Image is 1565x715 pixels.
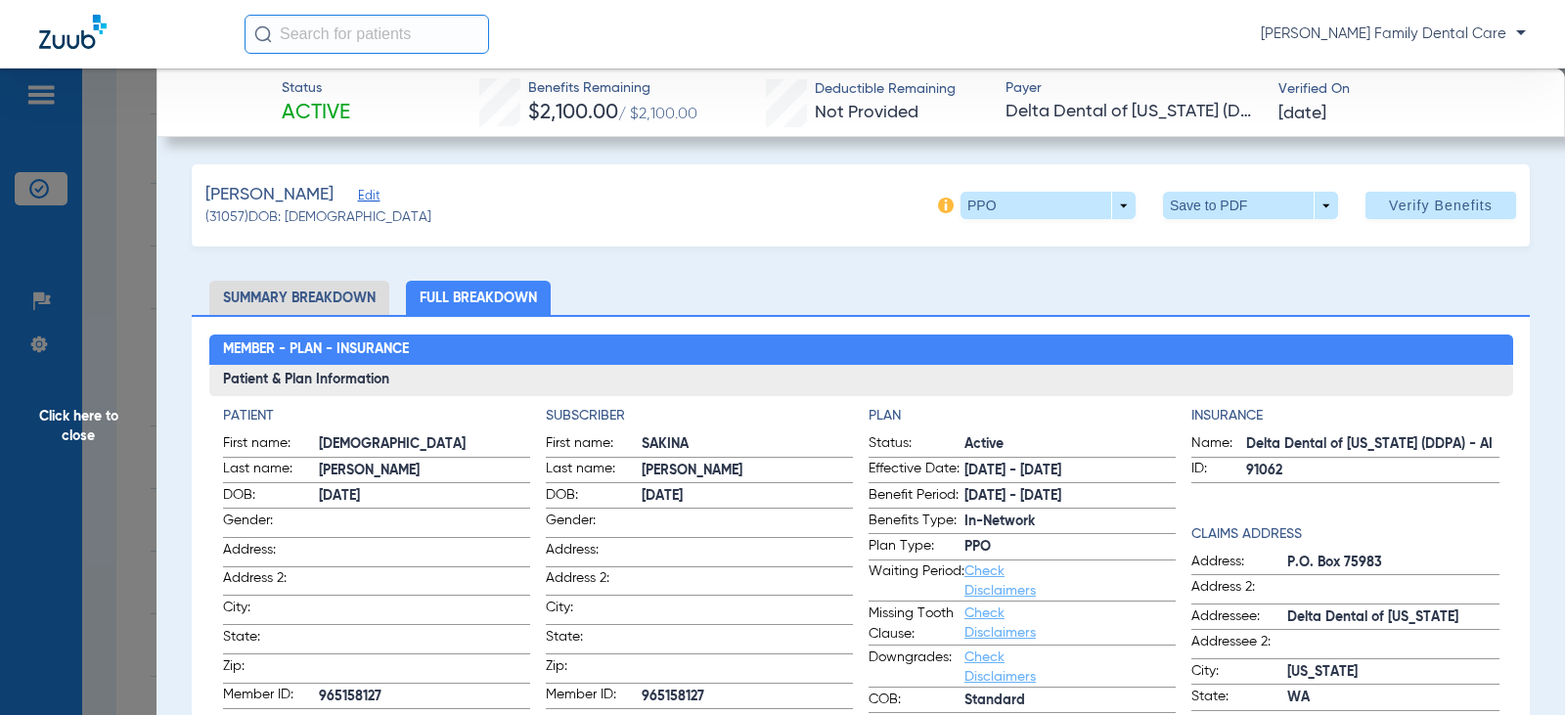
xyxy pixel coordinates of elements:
[869,433,964,457] span: Status:
[642,434,853,455] span: SAKINA
[319,461,530,481] span: [PERSON_NAME]
[546,433,642,457] span: First name:
[869,603,964,645] span: Missing Tooth Clause:
[245,15,489,54] input: Search for patients
[1246,434,1498,455] span: Delta Dental of [US_STATE] (DDPA) - AI
[1365,192,1516,219] button: Verify Benefits
[223,406,530,426] h4: Patient
[223,656,319,683] span: Zip:
[869,536,964,559] span: Plan Type:
[642,687,853,707] span: 965158127
[869,690,964,713] span: COB:
[1246,461,1498,481] span: 91062
[546,459,642,482] span: Last name:
[528,103,618,123] span: $2,100.00
[1191,406,1498,426] h4: Insurance
[209,335,1513,366] h2: Member - Plan - Insurance
[223,598,319,624] span: City:
[406,281,551,315] li: Full Breakdown
[1191,459,1246,482] span: ID:
[319,486,530,507] span: [DATE]
[1163,192,1338,219] button: Save to PDF
[1191,552,1287,575] span: Address:
[869,561,964,601] span: Waiting Period:
[1006,100,1261,124] span: Delta Dental of [US_STATE] (DDPA) - AI
[1191,687,1287,710] span: State:
[223,433,319,457] span: First name:
[223,540,319,566] span: Address:
[1006,78,1261,99] span: Payer
[1287,553,1498,573] span: P.O. Box 75983
[1287,662,1498,683] span: [US_STATE]
[964,486,1176,507] span: [DATE] - [DATE]
[546,511,642,537] span: Gender:
[1191,577,1287,603] span: Address 2:
[546,685,642,708] span: Member ID:
[1278,102,1326,126] span: [DATE]
[642,461,853,481] span: [PERSON_NAME]
[223,627,319,653] span: State:
[223,568,319,595] span: Address 2:
[209,365,1513,396] h3: Patient & Plan Information
[1287,607,1498,628] span: Delta Dental of [US_STATE]
[546,540,642,566] span: Address:
[319,434,530,455] span: [DEMOGRAPHIC_DATA]
[869,648,964,687] span: Downgrades:
[39,15,107,49] img: Zuub Logo
[223,685,319,708] span: Member ID:
[964,564,1036,598] a: Check Disclaimers
[223,511,319,537] span: Gender:
[528,78,697,99] span: Benefits Remaining
[546,568,642,595] span: Address 2:
[815,104,918,121] span: Not Provided
[358,189,376,207] span: Edit
[1191,661,1287,685] span: City:
[618,107,697,122] span: / $2,100.00
[546,627,642,653] span: State:
[546,406,853,426] h4: Subscriber
[642,486,853,507] span: [DATE]
[1191,632,1287,658] span: Addressee 2:
[964,512,1176,532] span: In-Network
[546,485,642,509] span: DOB:
[964,434,1176,455] span: Active
[1191,524,1498,545] h4: Claims Address
[1191,433,1246,457] span: Name:
[1261,24,1526,44] span: [PERSON_NAME] Family Dental Care
[964,537,1176,558] span: PPO
[869,406,1176,426] h4: Plan
[964,691,1176,711] span: Standard
[282,100,350,127] span: Active
[205,183,334,207] span: [PERSON_NAME]
[1191,606,1287,630] span: Addressee:
[319,687,530,707] span: 965158127
[223,485,319,509] span: DOB:
[254,25,272,43] img: Search Icon
[869,511,964,534] span: Benefits Type:
[964,461,1176,481] span: [DATE] - [DATE]
[869,459,964,482] span: Effective Date:
[964,650,1036,684] a: Check Disclaimers
[223,459,319,482] span: Last name:
[961,192,1136,219] button: PPO
[938,198,954,213] img: info-icon
[546,656,642,683] span: Zip:
[209,281,389,315] li: Summary Breakdown
[815,79,956,100] span: Deductible Remaining
[964,606,1036,640] a: Check Disclaimers
[546,598,642,624] span: City:
[282,78,350,99] span: Status
[1287,688,1498,708] span: WA
[1389,198,1493,213] span: Verify Benefits
[1278,79,1534,100] span: Verified On
[869,485,964,509] span: Benefit Period:
[205,207,431,228] span: (31057) DOB: [DEMOGRAPHIC_DATA]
